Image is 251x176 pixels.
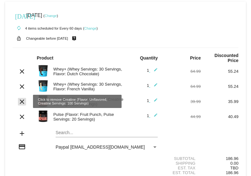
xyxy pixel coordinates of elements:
[84,26,96,30] a: Change
[18,68,26,75] mat-icon: clear
[226,170,238,175] span: 186.96
[50,67,126,76] div: Whey+ (Whey Servings: 30 Servings, Flavor: Dutch Chocolate)
[50,112,126,122] div: Pulse (Flavor: Fruit Punch, Pulse Servings: 20 Servings)
[18,83,26,90] mat-icon: clear
[37,65,49,77] img: Image-1-Carousel-Whey-2lb-Dutch-Chocolate-no-badge-Transp.png
[147,83,158,88] span: 1
[190,55,201,60] strong: Price
[43,14,58,18] small: ( )
[150,98,158,105] mat-icon: edit
[140,55,158,60] strong: Quantity
[18,143,26,150] mat-icon: credit_card
[50,97,126,106] div: Creatine (Flavor: Unflavored, Creatine Servings: 100 Servings)
[37,80,49,92] img: Image-1-Carousel-Whey-2lb-Vanilla-no-badge-Transp.png
[45,14,57,18] a: Change
[201,156,238,161] div: 186.96
[147,68,158,73] span: 1
[163,170,201,175] div: Est. Total
[26,37,68,40] small: Changeable before [DATE]
[50,82,126,91] div: Whey+ (Whey Servings: 30 Servings, Flavor: French Vanilla)
[163,161,201,166] div: Shipping
[18,113,26,121] mat-icon: clear
[83,26,98,30] small: ( )
[56,130,158,135] input: Search...
[150,68,158,75] mat-icon: edit
[18,130,26,137] mat-icon: add
[15,25,23,32] mat-icon: autorenew
[201,99,238,104] div: 35.99
[56,145,158,150] mat-select: Payment Method
[147,113,158,118] span: 1
[37,95,49,107] img: Image-1-Carousel-Creatine-100S-1000x1000-1.png
[37,110,49,122] img: Image-1-Carousel-Pulse-20S-Fruit-Punch-Transp.png
[56,145,145,150] span: Paypal [EMAIL_ADDRESS][DOMAIN_NAME]
[201,114,238,119] div: 40.49
[163,156,201,161] div: Subtotal
[163,84,201,89] div: 64.99
[201,84,238,89] div: 55.24
[163,99,201,104] div: 39.99
[163,114,201,119] div: 44.99
[163,166,201,170] div: Est. Tax
[18,98,26,105] mat-icon: clear
[15,12,23,20] mat-icon: [DATE]
[230,161,238,166] span: 0.00
[150,83,158,90] mat-icon: edit
[15,34,23,43] mat-icon: lock_open
[150,113,158,121] mat-icon: edit
[215,53,238,63] strong: Discounted Price
[163,69,201,74] div: 64.99
[37,55,53,60] strong: Product
[13,26,82,30] small: 4 items scheduled for Every 60 days
[201,69,238,74] div: 55.24
[147,98,158,103] span: 1
[70,34,78,43] mat-icon: live_help
[230,166,238,170] span: TBD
